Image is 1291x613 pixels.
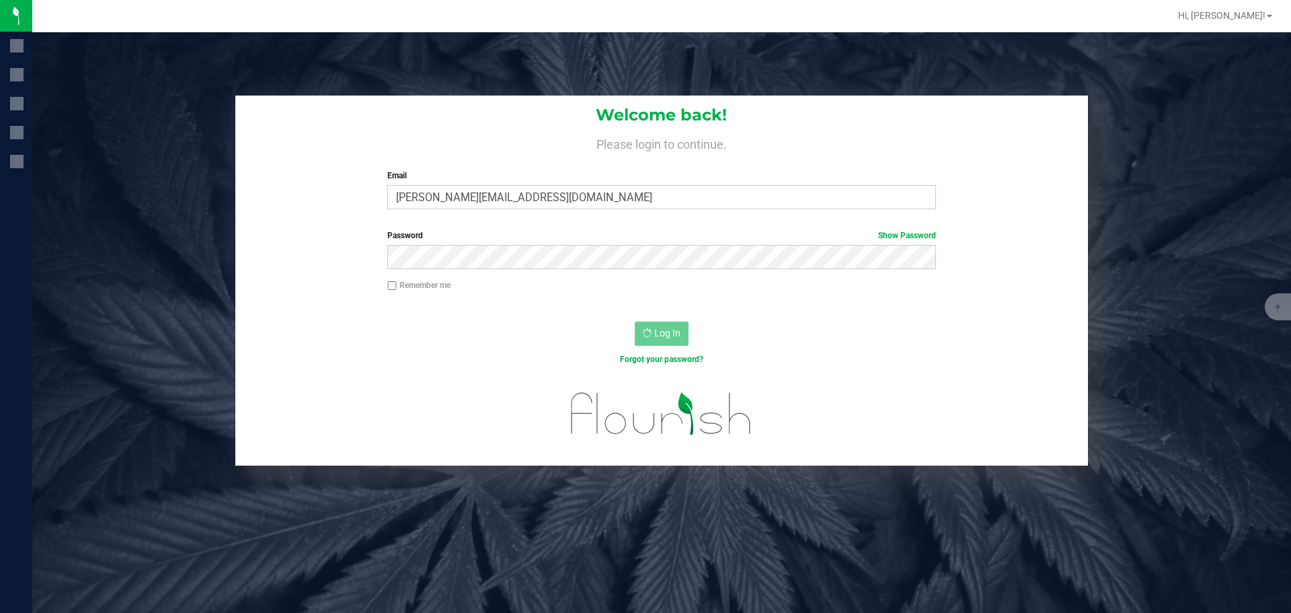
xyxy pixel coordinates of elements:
span: Password [387,231,423,240]
a: Forgot your password? [620,355,703,364]
a: Show Password [878,231,936,240]
input: Remember me [387,281,397,291]
span: Hi, [PERSON_NAME]! [1178,10,1265,21]
label: Email [387,170,935,182]
h4: Please login to continue. [235,135,1088,151]
h1: Welcome back! [235,106,1088,124]
img: flourish_logo.svg [555,380,768,448]
button: Log In [635,322,689,346]
span: Log In [654,328,680,338]
label: Remember me [387,279,451,291]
